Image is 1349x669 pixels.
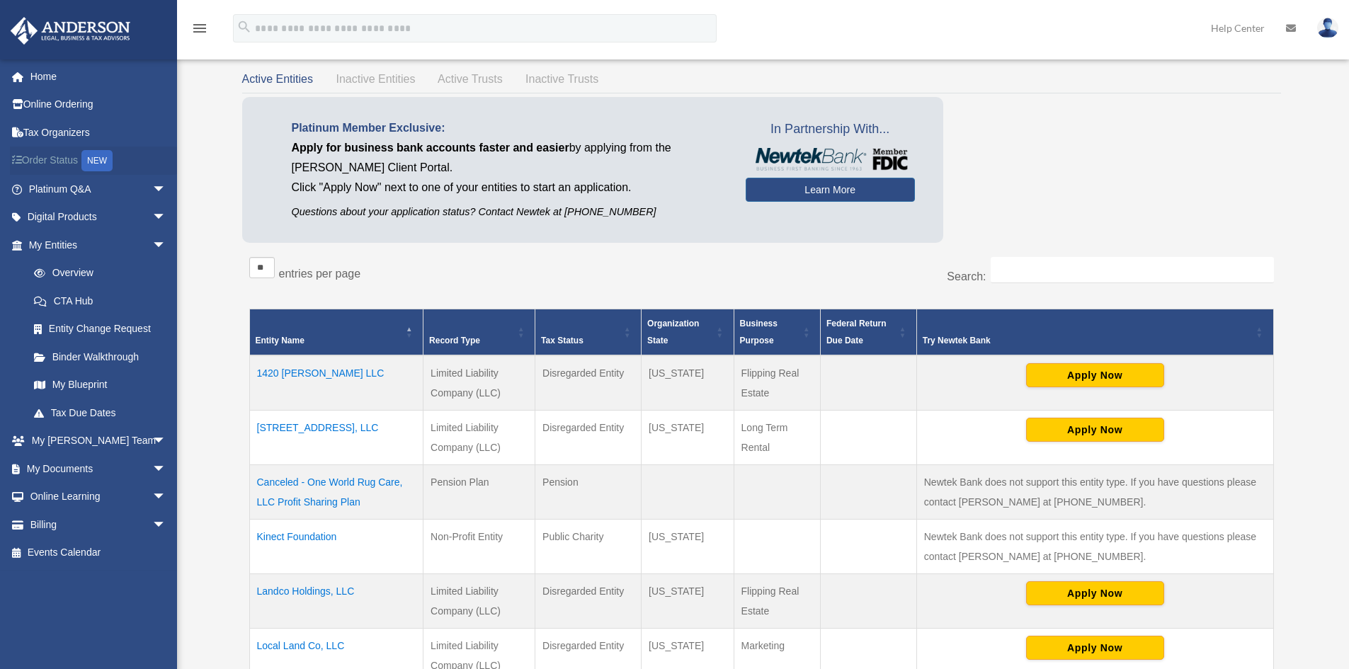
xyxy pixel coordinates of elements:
[1317,18,1338,38] img: User Pic
[249,520,423,574] td: Kinect Foundation
[10,62,188,91] a: Home
[10,203,188,231] a: Digital Productsarrow_drop_down
[292,203,724,221] p: Questions about your application status? Contact Newtek at [PHONE_NUMBER]
[535,574,642,629] td: Disregarded Entity
[249,411,423,465] td: [STREET_ADDRESS], LLC
[292,118,724,138] p: Platinum Member Exclusive:
[191,25,208,37] a: menu
[20,343,181,371] a: Binder Walkthrough
[10,118,188,147] a: Tax Organizers
[734,309,820,356] th: Business Purpose: Activate to sort
[642,520,734,574] td: [US_STATE]
[923,332,1252,349] div: Try Newtek Bank
[642,411,734,465] td: [US_STATE]
[292,138,724,178] p: by applying from the [PERSON_NAME] Client Portal.
[535,411,642,465] td: Disregarded Entity
[20,315,181,343] a: Entity Change Request
[429,336,480,345] span: Record Type
[10,483,188,511] a: Online Learningarrow_drop_down
[535,355,642,411] td: Disregarded Entity
[152,231,181,260] span: arrow_drop_down
[1026,363,1164,387] button: Apply Now
[20,399,181,427] a: Tax Due Dates
[10,175,188,203] a: Platinum Q&Aarrow_drop_down
[6,17,135,45] img: Anderson Advisors Platinum Portal
[81,150,113,171] div: NEW
[525,73,598,85] span: Inactive Trusts
[642,309,734,356] th: Organization State: Activate to sort
[642,355,734,411] td: [US_STATE]
[423,355,535,411] td: Limited Liability Company (LLC)
[820,309,916,356] th: Federal Return Due Date: Activate to sort
[746,178,915,202] a: Learn More
[20,259,173,287] a: Overview
[10,510,188,539] a: Billingarrow_drop_down
[10,91,188,119] a: Online Ordering
[734,411,820,465] td: Long Term Rental
[753,148,908,171] img: NewtekBankLogoSM.png
[916,465,1273,520] td: Newtek Bank does not support this entity type. If you have questions please contact [PERSON_NAME]...
[1026,418,1164,442] button: Apply Now
[237,19,252,35] i: search
[746,118,915,141] span: In Partnership With...
[336,73,415,85] span: Inactive Entities
[279,268,361,280] label: entries per page
[423,411,535,465] td: Limited Liability Company (LLC)
[740,319,778,345] span: Business Purpose
[734,355,820,411] td: Flipping Real Estate
[249,574,423,629] td: Landco Holdings, LLC
[152,175,181,204] span: arrow_drop_down
[292,178,724,198] p: Click "Apply Now" next to one of your entities to start an application.
[152,427,181,456] span: arrow_drop_down
[256,336,304,345] span: Entity Name
[947,270,986,282] label: Search:
[642,574,734,629] td: [US_STATE]
[1026,581,1164,605] button: Apply Now
[423,574,535,629] td: Limited Liability Company (LLC)
[423,520,535,574] td: Non-Profit Entity
[152,454,181,484] span: arrow_drop_down
[535,465,642,520] td: Pension
[541,336,584,345] span: Tax Status
[242,73,313,85] span: Active Entities
[191,20,208,37] i: menu
[20,287,181,315] a: CTA Hub
[826,319,887,345] span: Federal Return Due Date
[10,427,188,455] a: My [PERSON_NAME] Teamarrow_drop_down
[647,319,699,345] span: Organization State
[10,231,181,259] a: My Entitiesarrow_drop_down
[423,309,535,356] th: Record Type: Activate to sort
[916,520,1273,574] td: Newtek Bank does not support this entity type. If you have questions please contact [PERSON_NAME]...
[10,454,188,483] a: My Documentsarrow_drop_down
[535,309,642,356] th: Tax Status: Activate to sort
[10,147,188,176] a: Order StatusNEW
[249,465,423,520] td: Canceled - One World Rug Care, LLC Profit Sharing Plan
[20,371,181,399] a: My Blueprint
[292,142,569,154] span: Apply for business bank accounts faster and easier
[535,520,642,574] td: Public Charity
[1026,636,1164,660] button: Apply Now
[152,483,181,512] span: arrow_drop_down
[249,309,423,356] th: Entity Name: Activate to invert sorting
[423,465,535,520] td: Pension Plan
[438,73,503,85] span: Active Trusts
[916,309,1273,356] th: Try Newtek Bank : Activate to sort
[10,539,188,567] a: Events Calendar
[152,203,181,232] span: arrow_drop_down
[152,510,181,539] span: arrow_drop_down
[734,574,820,629] td: Flipping Real Estate
[249,355,423,411] td: 1420 [PERSON_NAME] LLC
